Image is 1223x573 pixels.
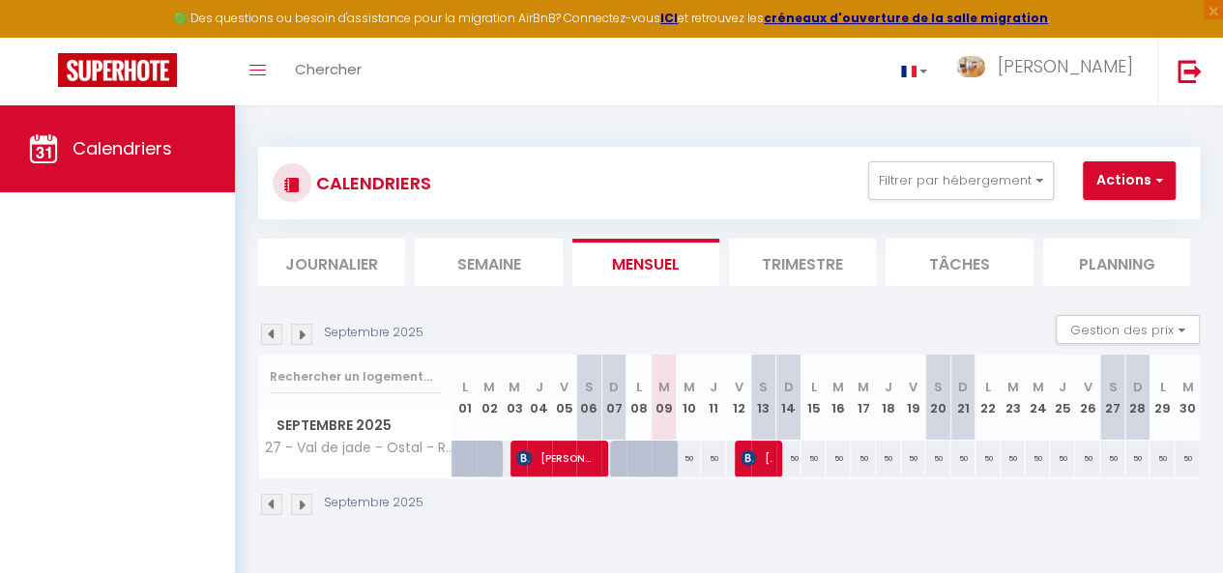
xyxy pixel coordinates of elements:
div: 50 [826,441,851,476]
abbr: M [1007,378,1019,396]
li: Mensuel [572,239,719,286]
abbr: V [734,378,743,396]
div: 50 [1125,441,1150,476]
div: 50 [950,441,975,476]
abbr: M [1181,378,1193,396]
abbr: J [1059,378,1066,396]
th: 16 [826,355,851,441]
button: Ouvrir le widget de chat LiveChat [15,8,73,66]
th: 20 [925,355,950,441]
button: Actions [1083,161,1176,200]
li: Trimestre [729,239,876,286]
span: Calendriers [73,136,172,160]
th: 14 [776,355,801,441]
th: 02 [477,355,502,441]
th: 26 [1075,355,1100,441]
li: Tâches [886,239,1033,286]
div: 50 [901,441,926,476]
div: 50 [801,441,826,476]
abbr: S [585,378,594,396]
div: 50 [851,441,876,476]
abbr: M [683,378,694,396]
div: 50 [1075,441,1100,476]
abbr: L [810,378,816,396]
img: Super Booking [58,53,177,87]
th: 09 [652,355,677,441]
abbr: M [658,378,670,396]
button: Gestion des prix [1056,315,1200,344]
div: 50 [925,441,950,476]
p: Septembre 2025 [324,494,423,512]
th: 27 [1100,355,1125,441]
th: 21 [950,355,975,441]
abbr: D [784,378,794,396]
abbr: J [710,378,717,396]
span: Septembre 2025 [259,412,451,440]
th: 04 [527,355,552,441]
a: ... [PERSON_NAME] [942,38,1157,105]
th: 29 [1150,355,1175,441]
abbr: V [1083,378,1092,396]
th: 12 [726,355,751,441]
th: 10 [677,355,702,441]
abbr: D [1132,378,1142,396]
th: 13 [751,355,776,441]
abbr: S [1108,378,1117,396]
abbr: M [509,378,520,396]
img: ... [956,56,985,78]
span: [PERSON_NAME] [998,54,1133,78]
span: [PERSON_NAME] [741,440,772,476]
th: 28 [1125,355,1150,441]
th: 03 [502,355,527,441]
strong: ICI [660,10,678,26]
div: 50 [1025,441,1050,476]
div: 50 [1175,441,1200,476]
abbr: L [461,378,467,396]
th: 11 [701,355,726,441]
input: Rechercher un logement... [270,359,441,394]
th: 23 [1001,355,1026,441]
div: 50 [876,441,901,476]
abbr: M [858,378,869,396]
abbr: S [934,378,943,396]
div: 50 [1100,441,1125,476]
th: 06 [576,355,601,441]
p: Septembre 2025 [324,324,423,342]
abbr: D [958,378,968,396]
img: logout [1178,59,1202,83]
th: 19 [901,355,926,441]
abbr: M [832,378,844,396]
abbr: J [885,378,892,396]
abbr: D [609,378,619,396]
abbr: V [909,378,917,396]
span: Chercher [295,59,362,79]
li: Journalier [258,239,405,286]
div: 50 [701,441,726,476]
th: 15 [801,355,826,441]
div: 50 [1050,441,1075,476]
th: 07 [601,355,626,441]
th: 17 [851,355,876,441]
a: créneaux d'ouverture de la salle migration [764,10,1048,26]
th: 18 [876,355,901,441]
li: Planning [1043,239,1190,286]
th: 22 [975,355,1001,441]
div: 50 [677,441,702,476]
th: 01 [452,355,478,441]
abbr: M [1032,378,1043,396]
abbr: V [560,378,568,396]
span: 27 - Val de jade - Ostal - Rue [PERSON_NAME] - Apt 13 [262,441,455,455]
th: 05 [552,355,577,441]
th: 25 [1050,355,1075,441]
div: 50 [776,441,801,476]
li: Semaine [415,239,562,286]
div: 50 [1001,441,1026,476]
th: 30 [1175,355,1200,441]
button: Filtrer par hébergement [868,161,1054,200]
abbr: S [759,378,768,396]
div: 50 [975,441,1001,476]
th: 08 [626,355,652,441]
div: 50 [1150,441,1175,476]
th: 24 [1025,355,1050,441]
